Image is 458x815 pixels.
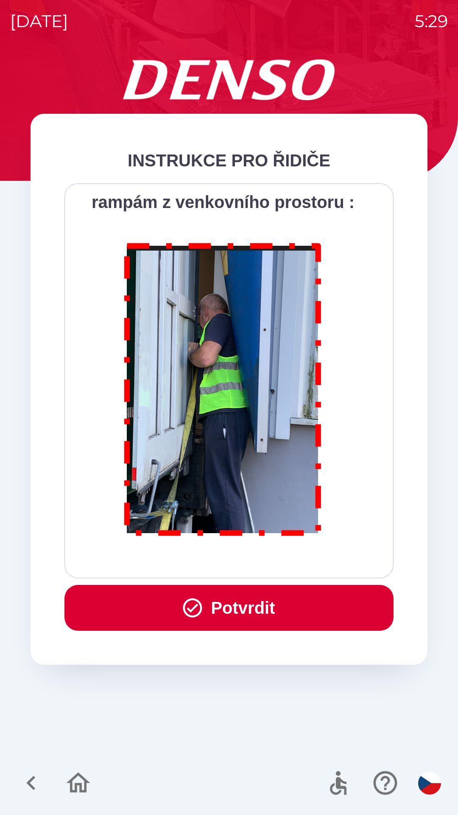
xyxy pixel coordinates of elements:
[418,772,441,795] img: cs flag
[10,8,68,34] p: [DATE]
[415,8,448,34] p: 5:29
[31,59,427,100] img: Logo
[114,232,332,544] img: M8MNayrTL6gAAAABJRU5ErkJggg==
[64,585,394,631] button: Potvrdit
[64,148,394,173] div: INSTRUKCE PRO ŘIDIČE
